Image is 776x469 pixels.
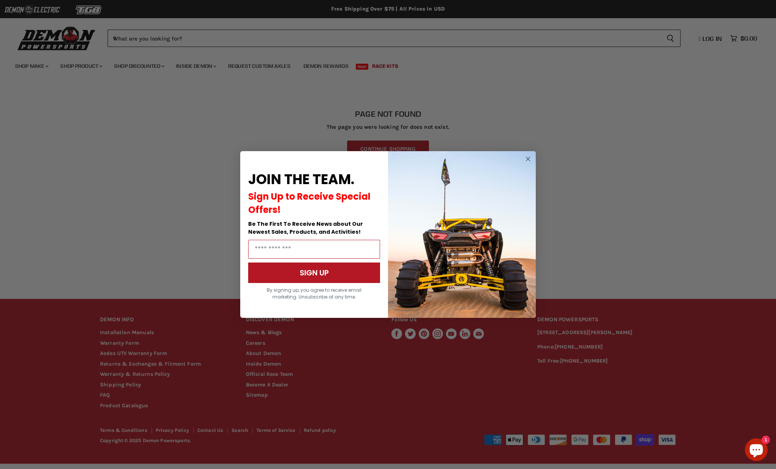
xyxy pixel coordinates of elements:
[388,151,536,318] img: a9095488-b6e7-41ba-879d-588abfab540b.jpeg
[248,220,363,236] span: Be The First To Receive News about Our Newest Sales, Products, and Activities!
[523,154,533,164] button: Close dialog
[248,263,380,283] button: SIGN UP
[248,240,380,259] input: Email Address
[743,438,770,463] inbox-online-store-chat: Shopify online store chat
[267,287,361,300] span: By signing up, you agree to receive email marketing. Unsubscribe at any time.
[248,170,354,189] span: JOIN THE TEAM.
[248,190,371,216] span: Sign Up to Receive Special Offers!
